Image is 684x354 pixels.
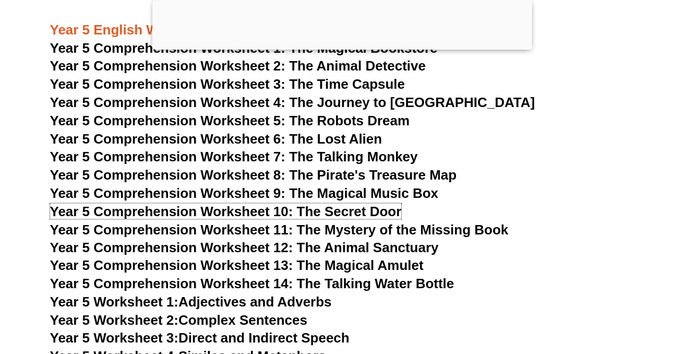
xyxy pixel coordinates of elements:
[50,4,634,39] h3: Year 5 English Worksheets
[50,258,424,274] a: Year 5 Comprehension Worksheet 13: The Magical Amulet
[50,204,402,219] a: Year 5 Comprehension Worksheet 10: The Secret Door
[50,167,457,183] a: Year 5 Comprehension Worksheet 8: The Pirate's Treasure Map
[50,40,438,56] a: Year 5 Comprehension Worksheet 1: The Magical Bookstore
[50,313,307,328] a: Year 5 Worksheet 2:Complex Sentences
[510,237,684,354] iframe: Chat Widget
[50,240,439,255] a: Year 5 Comprehension Worksheet 12: The Animal Sanctuary
[50,294,179,310] span: Year 5 Worksheet 1:
[50,185,439,201] a: Year 5 Comprehension Worksheet 9: The Magical Music Box
[50,58,426,74] a: Year 5 Comprehension Worksheet 2: The Animal Detective
[50,222,509,238] a: Year 5 Comprehension Worksheet 11: The Mystery of the Missing Book
[50,294,332,310] a: Year 5 Worksheet 1:Adjectives and Adverbs
[50,113,410,128] a: Year 5 Comprehension Worksheet 5: The Robots Dream
[50,131,382,147] a: Year 5 Comprehension Worksheet 6: The Lost Alien
[50,331,179,346] span: Year 5 Worksheet 3:
[50,95,535,110] a: Year 5 Comprehension Worksheet 4: The Journey to [GEOGRAPHIC_DATA]
[50,276,454,292] a: Year 5 Comprehension Worksheet 14: The Talking Water Bottle
[50,76,405,92] a: Year 5 Comprehension Worksheet 3: The Time Capsule
[50,313,179,328] span: Year 5 Worksheet 2:
[50,149,418,164] a: Year 5 Comprehension Worksheet 7: The Talking Monkey
[50,331,350,346] a: Year 5 Worksheet 3:Direct and Indirect Speech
